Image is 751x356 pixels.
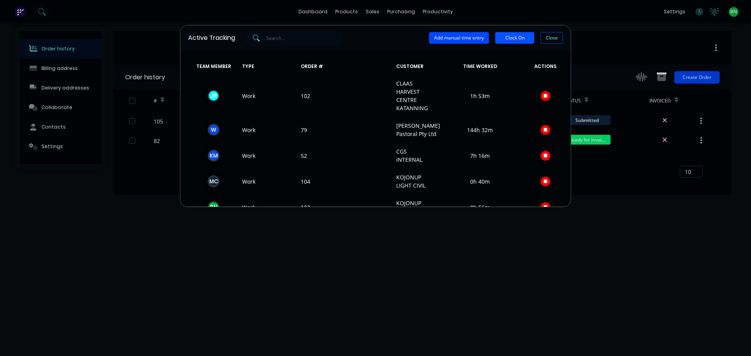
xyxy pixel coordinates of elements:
div: J P [208,90,219,102]
button: Close [541,32,563,44]
span: CGS INTERNAL [393,147,432,164]
span: TEAM MEMBER [188,63,239,70]
span: TYPE [239,63,298,70]
span: 52 [298,147,393,164]
span: [PERSON_NAME] Pastoral Pty Ltd [393,122,432,138]
span: TIME WORKED [432,63,528,70]
span: Work [239,173,298,190]
span: 0h 56m [432,199,528,215]
span: 144h 32m [432,122,528,138]
span: 103 [298,199,393,215]
span: 102 [298,79,393,112]
button: Add manual time entry [429,32,489,44]
span: 0h 40m [432,173,528,190]
div: Active Tracking [188,33,235,43]
span: Work [239,122,298,138]
div: M C [208,175,219,187]
span: ACTIONS [528,63,563,70]
input: Search... [266,30,343,46]
div: B N [208,201,219,213]
span: CUSTOMER [393,63,432,70]
span: KOJONUP LIGHT CIVIL [393,173,432,190]
span: ORDER # [298,63,393,70]
span: Work [239,199,298,215]
span: 104 [298,173,393,190]
span: KOJONUP AG SUPPLIES [393,199,432,215]
span: Work [239,79,298,112]
span: Work [239,147,298,164]
div: K M [208,150,219,161]
button: Clock On [495,32,534,44]
span: 79 [298,122,393,138]
span: CLAAS HARVEST CENTRE KATANNING [393,79,432,112]
span: 7h 16m [432,147,528,164]
span: 1h 53m [432,79,528,112]
div: W [208,124,219,136]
